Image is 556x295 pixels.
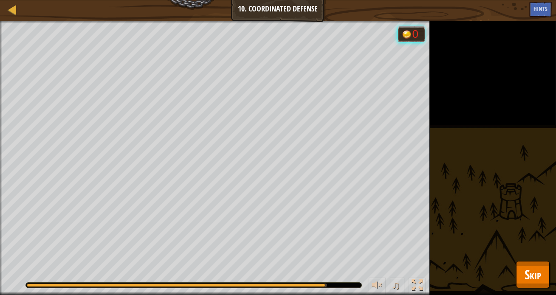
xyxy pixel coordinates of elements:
[398,26,425,42] div: Team 'humans' has 0 gold.
[412,28,421,39] div: 0
[409,278,426,295] button: Toggle fullscreen
[516,261,550,288] button: Skip
[533,5,548,13] span: Hints
[390,278,404,295] button: ♫
[525,266,541,283] span: Skip
[392,279,400,292] span: ♫
[369,278,386,295] button: Adjust volume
